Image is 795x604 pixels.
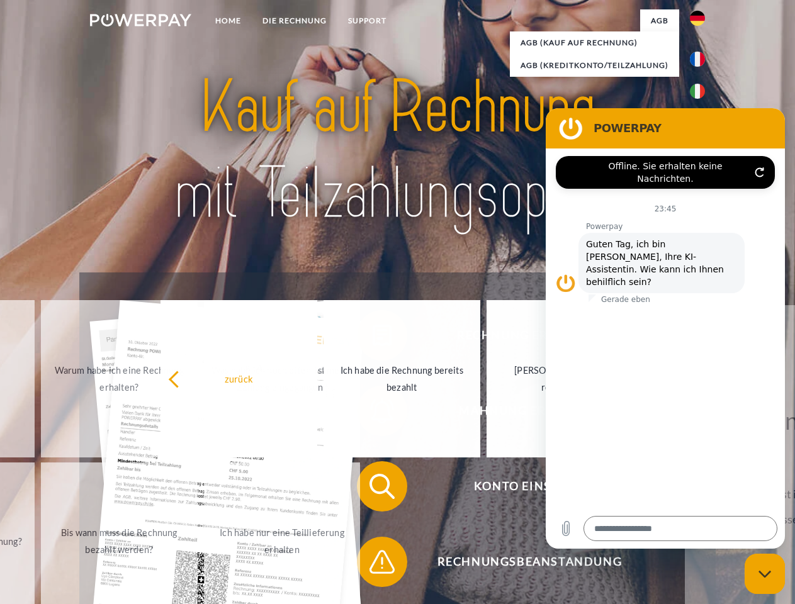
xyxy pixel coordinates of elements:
[357,537,684,587] button: Rechnungsbeanstandung
[211,524,353,558] div: Ich habe nur eine Teillieferung erhalten
[90,14,191,26] img: logo-powerpay-white.svg
[120,60,675,241] img: title-powerpay_de.svg
[366,471,398,502] img: qb_search.svg
[357,461,684,512] button: Konto einsehen
[375,461,684,512] span: Konto einsehen
[510,54,679,77] a: AGB (Kreditkonto/Teilzahlung)
[366,546,398,578] img: qb_warning.svg
[745,554,785,594] iframe: Schaltfläche zum Öffnen des Messaging-Fensters; Konversation läuft
[337,9,397,32] a: SUPPORT
[48,362,190,396] div: Warum habe ich eine Rechnung erhalten?
[48,524,190,558] div: Bis wann muss die Rechnung bezahlt werden?
[494,362,636,396] div: [PERSON_NAME] wurde retourniert
[510,31,679,54] a: AGB (Kauf auf Rechnung)
[205,9,252,32] a: Home
[546,108,785,549] iframe: Messaging-Fenster
[690,11,705,26] img: de
[252,9,337,32] a: DIE RECHNUNG
[690,52,705,67] img: fr
[640,9,679,32] a: agb
[168,370,310,387] div: zurück
[331,362,473,396] div: Ich habe die Rechnung bereits bezahlt
[375,537,684,587] span: Rechnungsbeanstandung
[690,84,705,99] img: it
